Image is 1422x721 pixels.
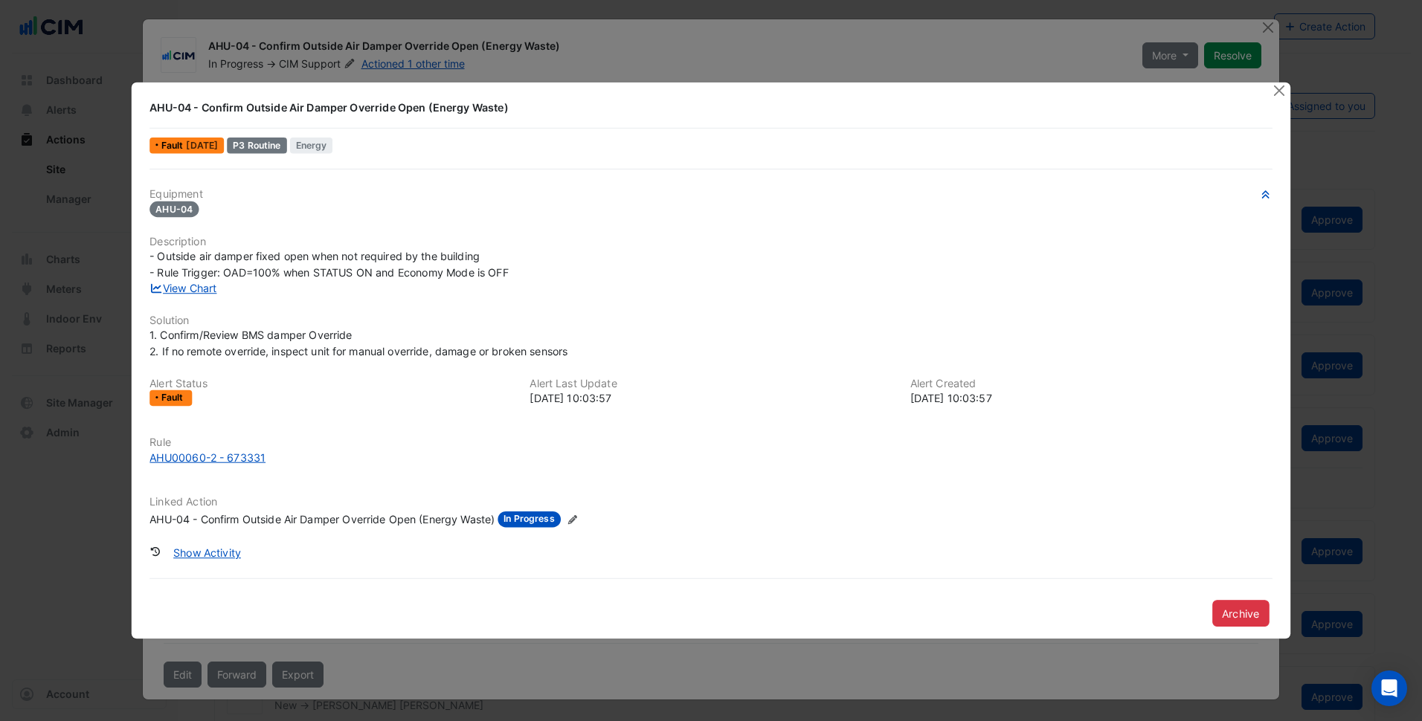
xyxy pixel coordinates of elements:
[530,378,892,390] h6: Alert Last Update
[149,449,266,465] div: AHU00060-2 - 673331
[149,100,1254,115] div: AHU-04 - Confirm Outside Air Damper Override Open (Energy Waste)
[149,314,1272,327] h6: Solution
[149,188,1272,201] h6: Equipment
[161,393,187,402] span: Fault
[498,511,561,527] span: In Progress
[149,495,1272,508] h6: Linked Action
[567,514,579,526] fa-icon: Edit Linked Action
[1371,670,1407,706] div: Open Intercom Messenger
[149,250,508,279] span: - Outside air damper fixed open when not required by the building - Rule Trigger: OAD=100% when S...
[290,138,333,153] span: Energy
[228,138,287,153] div: P3 Routine
[161,141,187,150] span: Fault
[910,390,1273,406] div: [DATE] 10:03:57
[149,449,1272,465] a: AHU00060-2 - 673331
[164,540,251,566] button: Show Activity
[149,329,567,358] span: 1. Confirm/Review BMS damper Override 2. If no remote override, inspect unit for manual override,...
[149,236,1272,248] h6: Description
[1272,83,1287,98] button: Close
[910,378,1273,390] h6: Alert Created
[530,390,892,406] div: [DATE] 10:03:57
[1212,600,1270,627] button: Archive
[149,378,512,390] h6: Alert Status
[149,282,216,294] a: View Chart
[149,436,1272,449] h6: Rule
[187,140,219,151] span: Mon 04-Aug-2025 12:03 AEST
[149,201,199,217] span: AHU-04
[149,511,495,527] div: AHU-04 - Confirm Outside Air Damper Override Open (Energy Waste)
